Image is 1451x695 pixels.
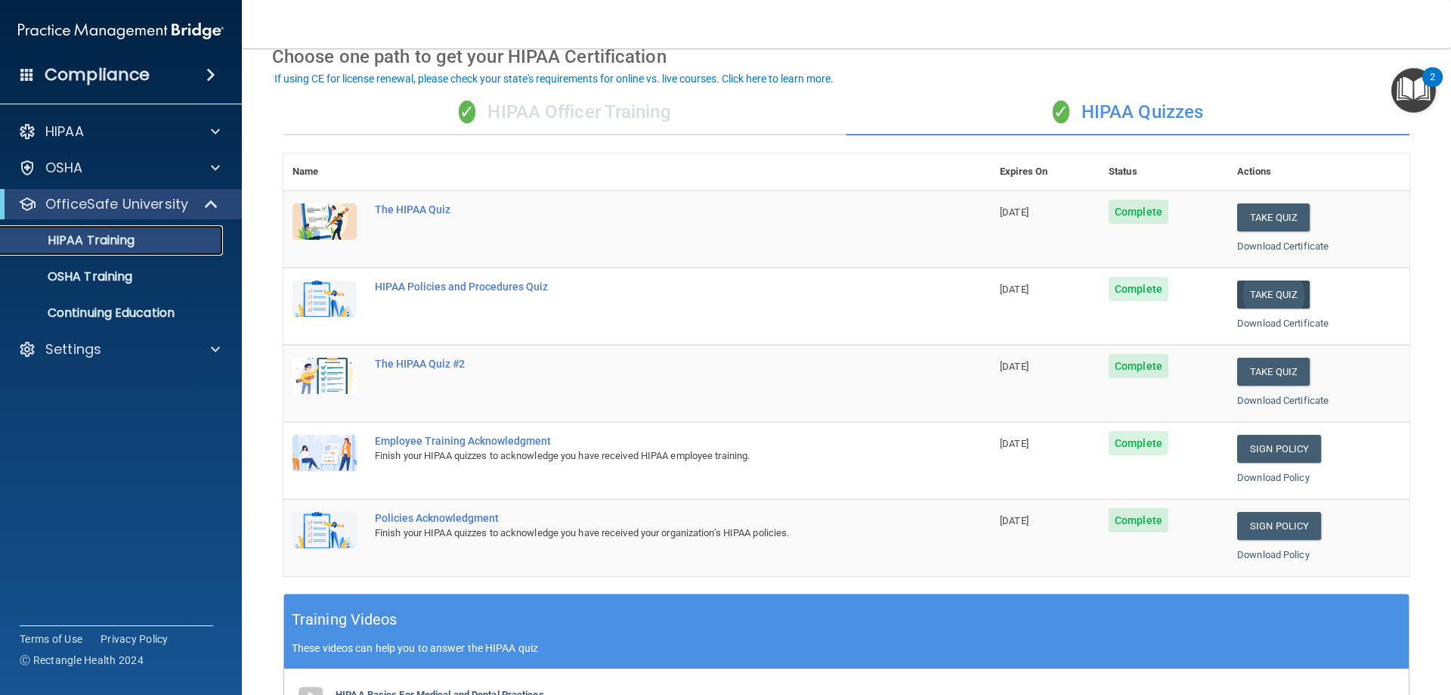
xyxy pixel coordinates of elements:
p: OSHA Training [10,269,132,284]
a: Settings [18,340,220,358]
th: Actions [1228,154,1409,191]
h4: Compliance [45,64,150,85]
span: Complete [1109,277,1168,301]
a: HIPAA [18,123,220,141]
th: Status [1100,154,1228,191]
a: Download Certificate [1237,318,1329,329]
p: These videos can help you to answer the HIPAA quiz [292,642,1401,654]
th: Expires On [991,154,1100,191]
span: Complete [1109,200,1168,224]
div: If using CE for license renewal, please check your state's requirements for online vs. live cours... [274,73,834,84]
a: Download Certificate [1237,240,1329,252]
p: OSHA [45,159,83,177]
span: Complete [1109,431,1168,455]
button: Take Quiz [1237,358,1310,386]
div: HIPAA Policies and Procedures Quiz [375,281,915,293]
span: [DATE] [1000,284,1029,295]
div: HIPAA Quizzes [846,90,1409,135]
button: Take Quiz [1237,281,1310,309]
a: Download Policy [1237,472,1310,483]
img: PMB logo [18,16,224,46]
span: Complete [1109,508,1168,532]
span: Complete [1109,354,1168,378]
button: Take Quiz [1237,203,1310,231]
div: Choose one path to get your HIPAA Certification [272,35,1421,79]
a: Terms of Use [20,631,82,647]
a: Download Policy [1237,549,1310,560]
button: If using CE for license renewal, please check your state's requirements for online vs. live cours... [272,71,836,86]
span: [DATE] [1000,515,1029,526]
p: HIPAA Training [10,233,135,248]
a: Sign Policy [1237,435,1321,463]
div: Finish your HIPAA quizzes to acknowledge you have received HIPAA employee training. [375,447,915,465]
span: ✓ [459,101,475,123]
div: The HIPAA Quiz [375,203,915,216]
div: The HIPAA Quiz #2 [375,358,915,370]
h5: Training Videos [292,607,398,633]
div: Policies Acknowledgment [375,512,915,524]
p: Settings [45,340,101,358]
a: Sign Policy [1237,512,1321,540]
a: Privacy Policy [101,631,169,647]
div: 2 [1430,77,1435,97]
button: Open Resource Center, 2 new notifications [1391,68,1436,113]
span: [DATE] [1000,438,1029,449]
p: Continuing Education [10,306,216,321]
a: OSHA [18,159,220,177]
span: [DATE] [1000,206,1029,218]
span: [DATE] [1000,361,1029,372]
a: Download Certificate [1237,395,1329,406]
div: HIPAA Officer Training [283,90,846,135]
p: HIPAA [45,123,84,141]
div: Finish your HIPAA quizzes to acknowledge you have received your organization’s HIPAA policies. [375,524,915,542]
span: Ⓒ Rectangle Health 2024 [20,653,144,668]
div: Employee Training Acknowledgment [375,435,915,447]
span: ✓ [1053,101,1069,123]
th: Name [283,154,366,191]
p: OfficeSafe University [45,195,188,213]
a: OfficeSafe University [18,195,219,213]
